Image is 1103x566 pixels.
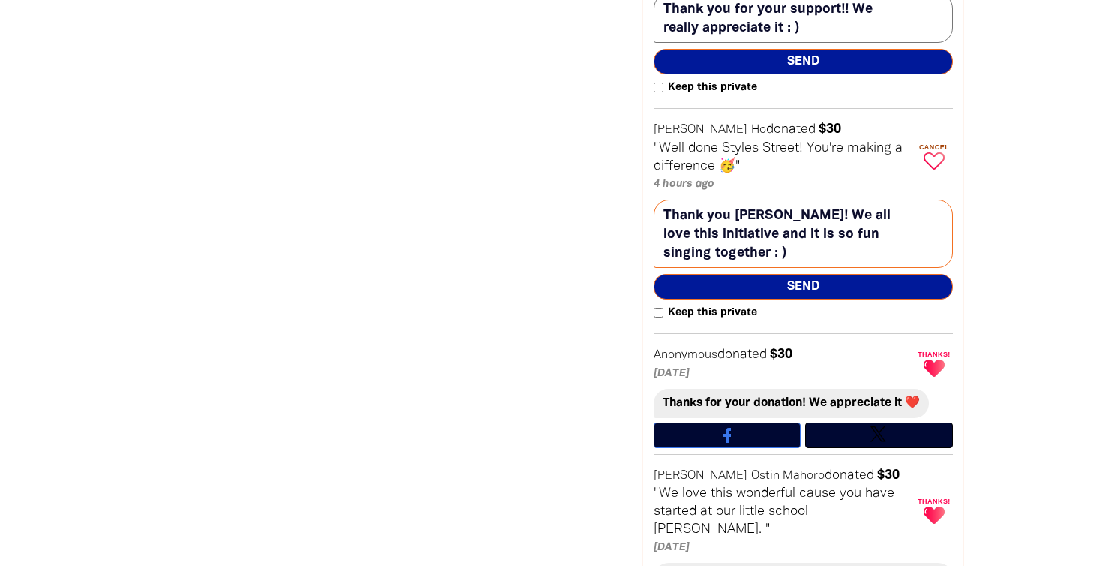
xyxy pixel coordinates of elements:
[654,140,912,176] p: "Well done Styles Street! You're making a difference 🥳"
[717,348,767,360] span: donated
[819,123,841,135] em: $30
[654,304,757,322] label: Keep this private
[654,176,912,194] p: 4 hours ago
[663,304,757,322] span: Keep this private
[654,79,757,97] label: Keep this private
[654,125,747,135] em: [PERSON_NAME]
[915,143,953,151] span: Cancel
[654,274,953,300] button: Send
[654,365,912,383] p: [DATE]
[654,83,663,92] input: Keep this private
[825,469,874,481] span: donated
[654,350,717,360] em: Anonymous
[770,348,792,360] em: $30
[654,389,929,417] div: Thanks for your donation! We appreciate it ❤️
[654,485,912,539] p: "We love this wonderful cause you have started at our little school [PERSON_NAME]. "
[654,200,953,268] textarea: Thank you [PERSON_NAME]! We all love this initiative and it is so fun singing together : )
[663,79,757,97] span: Keep this private
[654,49,953,74] button: Send
[654,471,747,481] em: [PERSON_NAME]
[915,137,953,176] button: Cancel
[766,123,816,135] span: donated
[751,125,766,135] em: Ho
[751,471,825,481] em: Ostin Mahoro
[654,539,912,557] p: [DATE]
[877,469,900,481] em: $30
[654,308,663,318] input: Keep this private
